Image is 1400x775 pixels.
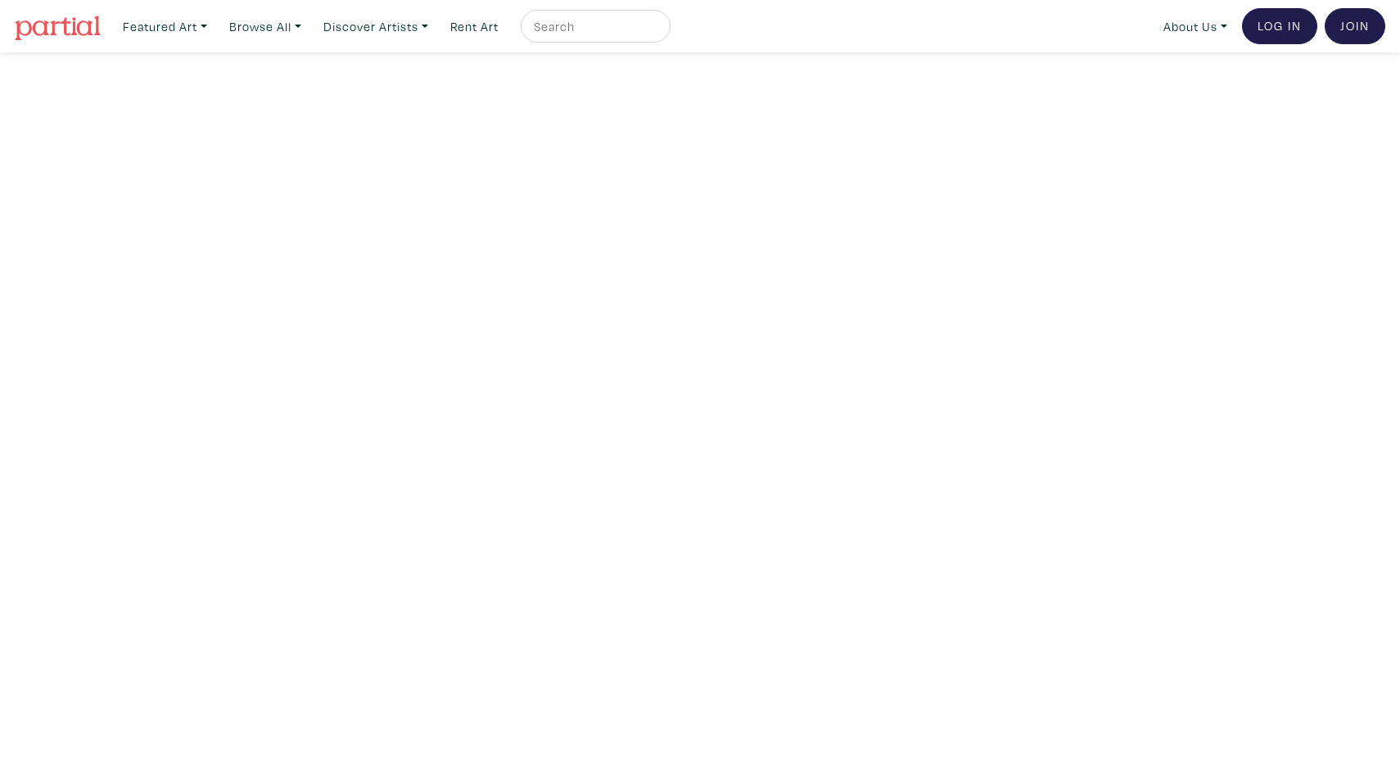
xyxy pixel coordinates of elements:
a: About Us [1156,10,1235,43]
input: Search [532,16,655,37]
a: Browse All [222,10,309,43]
a: Discover Artists [316,10,436,43]
a: Rent Art [443,10,506,43]
a: Join [1325,8,1385,44]
a: Log In [1242,8,1317,44]
a: Featured Art [115,10,215,43]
